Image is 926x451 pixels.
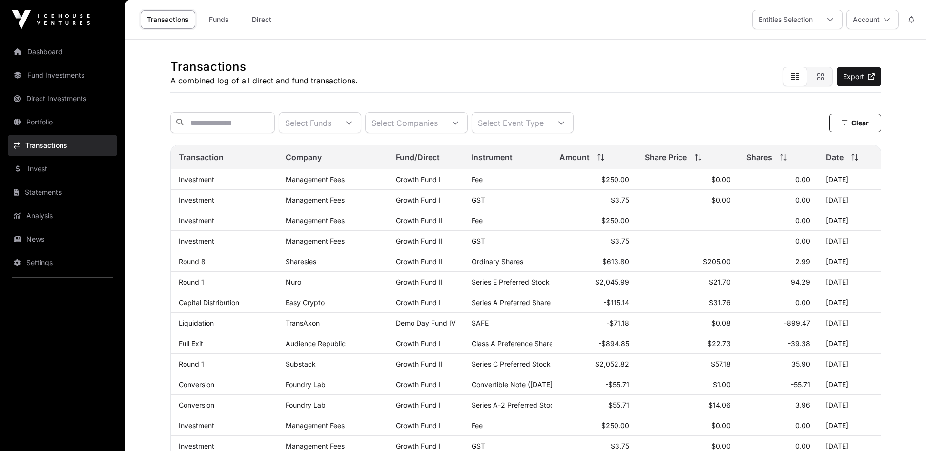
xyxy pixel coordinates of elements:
span: $14.06 [708,401,731,409]
span: 35.90 [791,360,810,368]
a: Growth Fund I [396,401,441,409]
a: Full Exit [179,339,203,348]
td: $3.75 [552,190,637,210]
a: Invest [8,158,117,180]
span: Amount [559,151,590,163]
td: [DATE] [818,292,881,313]
span: 0.00 [795,175,810,184]
a: Direct Investments [8,88,117,109]
a: Liquidation [179,319,214,327]
a: Analysis [8,205,117,226]
a: Growth Fund I [396,421,441,430]
a: TransAxon [286,319,320,327]
a: Round 8 [179,257,206,266]
a: Nuro [286,278,301,286]
span: 0.00 [795,216,810,225]
a: Substack [286,360,316,368]
span: $0.00 [711,196,731,204]
div: Select Event Type [472,113,550,133]
span: 0.00 [795,237,810,245]
span: 0.00 [795,421,810,430]
td: $3.75 [552,231,637,251]
span: $0.08 [711,319,731,327]
span: -39.38 [788,339,810,348]
span: Instrument [472,151,513,163]
span: Company [286,151,322,163]
a: Conversion [179,380,214,389]
span: GST [472,237,485,245]
span: Convertible Note ([DATE]) [472,380,555,389]
a: Dashboard [8,41,117,62]
p: Management Fees [286,196,380,204]
a: Growth Fund I [396,339,441,348]
td: -$71.18 [552,313,637,333]
a: Growth Fund I [396,175,441,184]
span: Share Price [645,151,687,163]
span: Fund/Direct [396,151,440,163]
a: Growth Fund II [396,237,443,245]
a: Round 1 [179,360,204,368]
td: $250.00 [552,210,637,231]
a: Investment [179,421,214,430]
span: Series C Preferred Stock [472,360,551,368]
td: [DATE] [818,313,881,333]
span: $22.73 [707,339,731,348]
span: GST [472,442,485,450]
a: Growth Fund I [396,380,441,389]
div: Select Funds [279,113,337,133]
a: Portfolio [8,111,117,133]
span: 0.00 [795,196,810,204]
td: [DATE] [818,251,881,272]
p: A combined log of all direct and fund transactions. [170,75,358,86]
td: [DATE] [818,333,881,354]
a: Growth Fund II [396,257,443,266]
a: Audience Republic [286,339,346,348]
a: Conversion [179,401,214,409]
button: Account [846,10,899,29]
span: $0.00 [711,442,731,450]
span: 2.99 [795,257,810,266]
a: Export [837,67,881,86]
button: Clear [829,114,881,132]
a: Investment [179,442,214,450]
td: [DATE] [818,395,881,415]
h1: Transactions [170,59,358,75]
img: Icehouse Ventures Logo [12,10,90,29]
p: Management Fees [286,237,380,245]
td: $250.00 [552,169,637,190]
p: Management Fees [286,421,380,430]
div: Select Companies [366,113,444,133]
span: Date [826,151,844,163]
a: Growth Fund II [396,278,443,286]
a: Foundry Lab [286,401,326,409]
span: -55.71 [791,380,810,389]
p: Management Fees [286,175,380,184]
p: Management Fees [286,442,380,450]
td: $250.00 [552,415,637,436]
span: Fee [472,216,483,225]
span: 0.00 [795,442,810,450]
span: SAFE [472,319,489,327]
span: -899.47 [784,319,810,327]
span: $1.00 [713,380,731,389]
a: Direct [242,10,281,29]
a: News [8,228,117,250]
span: GST [472,196,485,204]
td: [DATE] [818,415,881,436]
a: Investment [179,196,214,204]
span: Transaction [179,151,224,163]
span: 94.29 [791,278,810,286]
a: Investment [179,175,214,184]
a: Growth Fund II [396,216,443,225]
span: Fee [472,421,483,430]
a: Growth Fund I [396,298,441,307]
a: Transactions [8,135,117,156]
td: [DATE] [818,272,881,292]
a: Sharesies [286,257,316,266]
a: Easy Crypto [286,298,325,307]
span: 0.00 [795,298,810,307]
div: Entities Selection [753,10,819,29]
a: Investment [179,216,214,225]
p: Management Fees [286,216,380,225]
a: Growth Fund II [396,360,443,368]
